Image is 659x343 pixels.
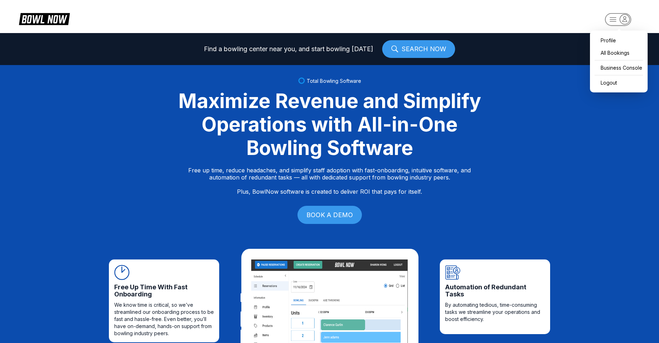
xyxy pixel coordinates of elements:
[594,34,644,47] a: Profile
[594,47,644,59] a: All Bookings
[204,45,373,53] span: Find a bowling center near you, and start bowling [DATE]
[382,40,455,58] a: SEARCH NOW
[114,284,214,298] span: Free Up Time With Fast Onboarding
[169,89,490,160] div: Maximize Revenue and Simplify Operations with All-in-One Bowling Software
[188,167,471,195] p: Free up time, reduce headaches, and simplify staff adoption with fast-onboarding, intuitive softw...
[114,301,214,337] span: We know time is critical, so we’ve streamlined our onboarding process to be fast and hassle-free....
[297,206,362,224] a: BOOK A DEMO
[594,61,644,74] a: Business Console
[594,76,644,89] button: Logout
[445,284,545,298] span: Automation of Redundant Tasks
[307,78,361,84] span: Total Bowling Software
[445,301,545,323] span: By automating tedious, time-consuming tasks we streamline your operations and boost efficiency.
